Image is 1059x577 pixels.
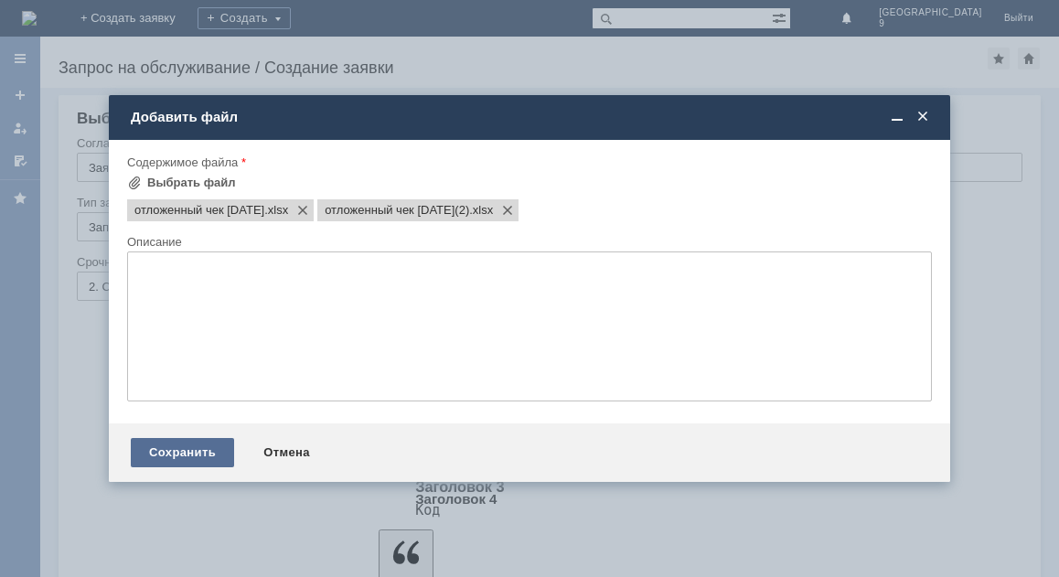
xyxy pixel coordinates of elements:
[469,203,493,218] span: отложенный чек 30.09.2025(2).xlsx
[127,156,928,168] div: Содержимое файла
[914,109,932,125] span: Закрыть
[147,176,236,190] div: Выбрать файл
[134,203,264,218] span: отложенный чек 30.09.2025.xlsx
[7,7,267,22] div: добрый вечер
[888,109,906,125] span: Свернуть (Ctrl + M)
[127,236,928,248] div: Описание
[264,203,288,218] span: отложенный чек 30.09.2025.xlsx
[325,203,469,218] span: отложенный чек 30.09.2025(2).xlsx
[131,109,932,125] div: Добавить файл
[7,22,267,37] div: прошу удалить отложенные чеки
